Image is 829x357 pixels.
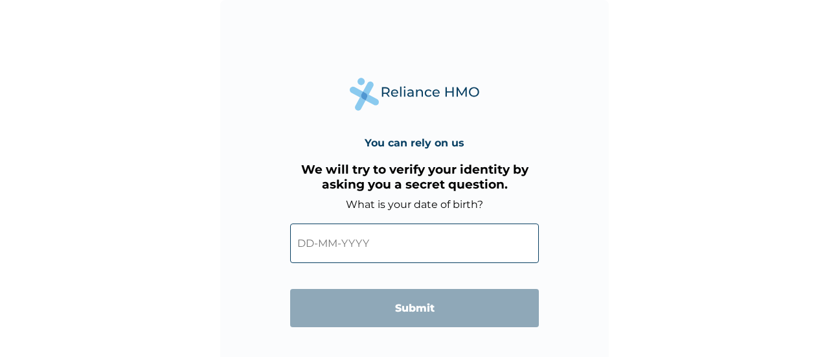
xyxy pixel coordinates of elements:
img: Reliance Health's Logo [350,78,479,111]
input: Submit [290,289,539,327]
label: What is your date of birth? [346,198,483,211]
input: DD-MM-YYYY [290,224,539,263]
h3: We will try to verify your identity by asking you a secret question. [290,162,539,192]
h4: You can rely on us [365,137,464,149]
